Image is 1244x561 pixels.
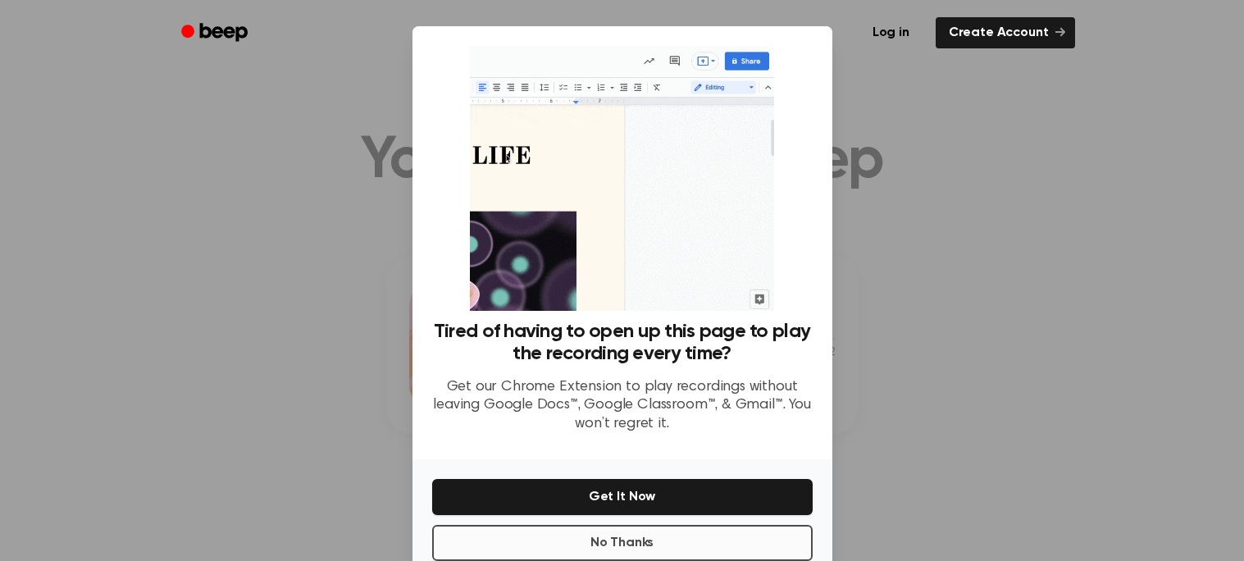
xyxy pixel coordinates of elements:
[170,17,262,49] a: Beep
[432,321,813,365] h3: Tired of having to open up this page to play the recording every time?
[432,525,813,561] button: No Thanks
[856,14,926,52] a: Log in
[470,46,774,311] img: Beep extension in action
[432,378,813,434] p: Get our Chrome Extension to play recordings without leaving Google Docs™, Google Classroom™, & Gm...
[936,17,1075,48] a: Create Account
[432,479,813,515] button: Get It Now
